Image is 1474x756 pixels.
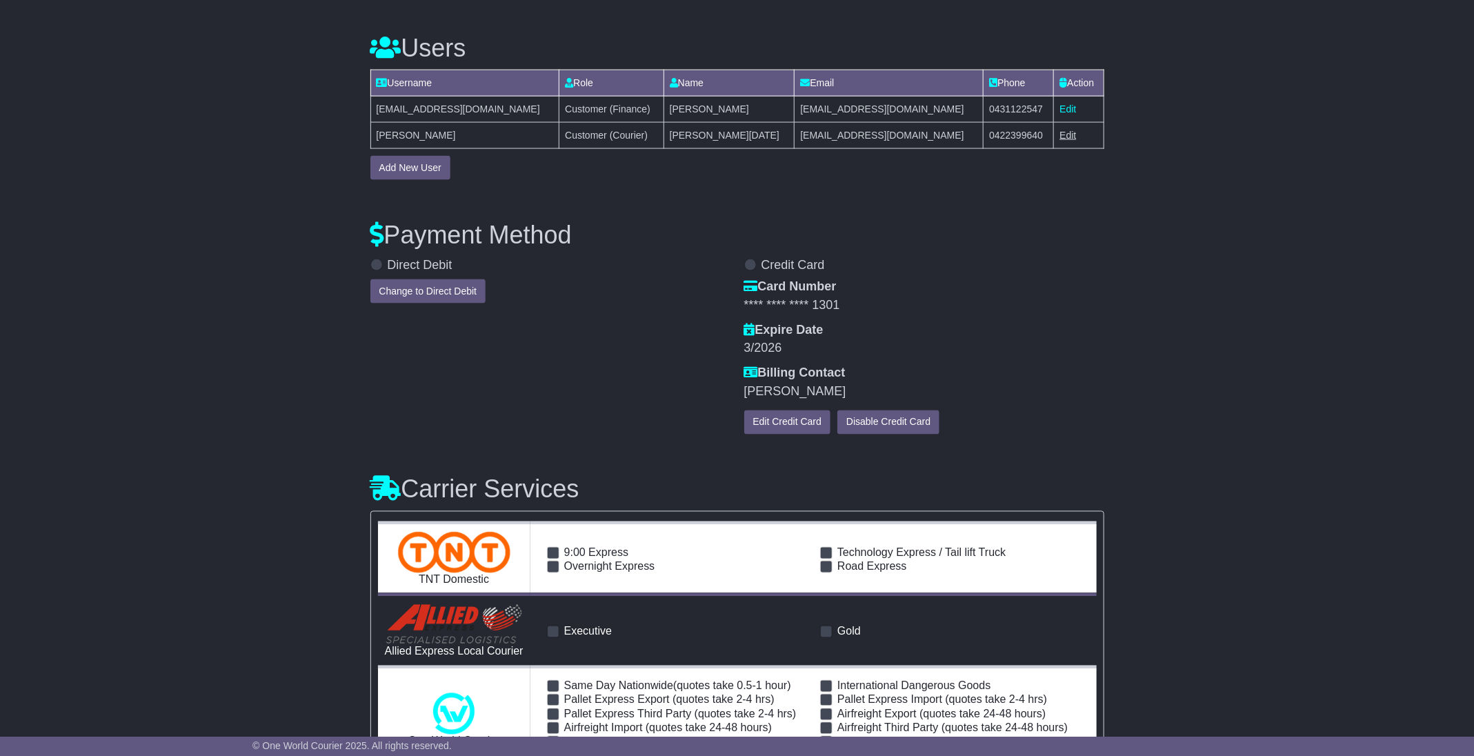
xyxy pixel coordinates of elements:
[795,97,984,123] td: [EMAIL_ADDRESS][DOMAIN_NAME]
[252,740,452,751] span: © One World Courier 2025. All rights reserved.
[744,279,837,295] label: Card Number
[370,97,559,123] td: [EMAIL_ADDRESS][DOMAIN_NAME]
[744,341,1104,357] div: 3/2026
[795,70,984,97] td: Email
[385,735,524,748] div: One World Courier
[370,70,559,97] td: Username
[564,561,655,573] span: Overnight Express
[837,410,939,435] button: Disable Credit Card
[433,693,475,735] img: One World Courier
[370,279,486,304] button: Change to Direct Debit
[837,722,1068,734] span: Airfreight Third Party (quotes take 24-48 hours)
[837,708,1046,720] span: Airfreight Export (quotes take 24-48 hours)
[744,323,824,338] label: Expire Date
[837,626,861,637] span: Gold
[744,385,1104,400] div: [PERSON_NAME]
[1059,130,1076,141] a: Edit
[385,604,523,645] img: Allied Express Local Courier
[1054,70,1104,97] td: Action
[664,123,795,149] td: [PERSON_NAME][DATE]
[837,680,990,692] span: International Dangerous Goods
[388,258,452,273] label: Direct Debit
[564,626,612,637] span: Executive
[984,123,1054,149] td: 0422399640
[837,561,907,573] span: Road Express
[564,680,791,692] span: Same Day Nationwide(quotes take 0.5-1 hour)
[837,547,1006,559] span: Technology Express / Tail lift Truck
[370,156,450,180] button: Add New User
[984,97,1054,123] td: 0431122547
[564,547,628,559] span: 9:00 Express
[837,694,1047,706] span: Pallet Express Import (quotes take 2-4 hrs)
[398,532,510,573] img: TNT Domestic
[370,221,1104,249] h3: Payment Method
[559,123,664,149] td: Customer (Courier)
[370,34,1104,62] h3: Users
[795,123,984,149] td: [EMAIL_ADDRESS][DOMAIN_NAME]
[385,645,524,658] div: Allied Express Local Courier
[564,694,775,706] span: Pallet Express Export (quotes take 2-4 hrs)
[564,708,797,720] span: Pallet Express Third Party (quotes take 2-4 hrs)
[984,70,1054,97] td: Phone
[370,476,1104,504] h3: Carrier Services
[744,366,846,381] label: Billing Contact
[664,97,795,123] td: [PERSON_NAME]
[1059,103,1076,115] a: Edit
[564,722,772,734] span: Airfreight Import (quotes take 24-48 hours)
[744,410,831,435] button: Edit Credit Card
[385,573,524,586] div: TNT Domestic
[559,70,664,97] td: Role
[559,97,664,123] td: Customer (Finance)
[761,258,825,273] label: Credit Card
[664,70,795,97] td: Name
[370,123,559,149] td: [PERSON_NAME]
